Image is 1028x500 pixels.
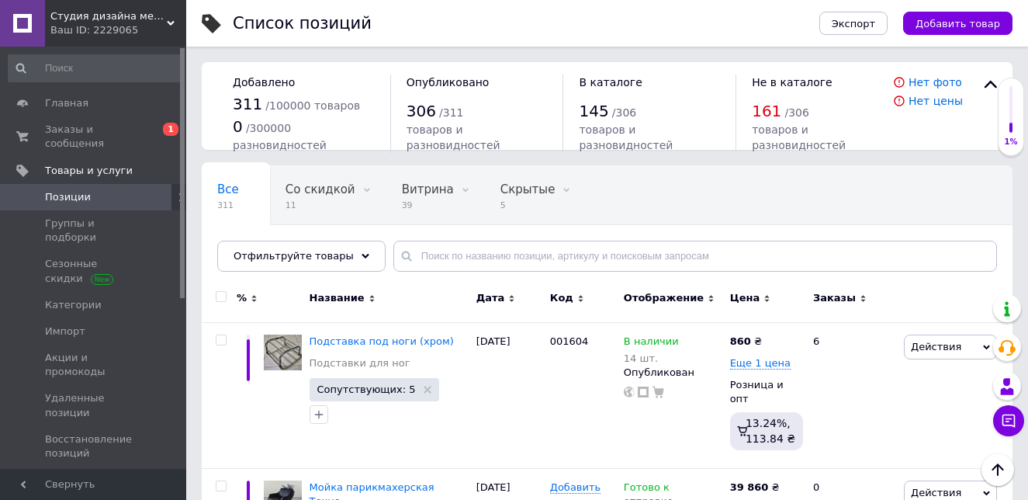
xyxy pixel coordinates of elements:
[476,291,505,305] span: Дата
[45,351,144,379] span: Акции и промокоды
[233,95,262,113] span: 311
[500,182,556,196] span: Скрытые
[624,291,704,305] span: Отображение
[402,182,454,196] span: Витрина
[804,322,900,468] div: 6
[45,298,102,312] span: Категории
[45,123,144,151] span: Заказы и сообщения
[916,18,1000,30] span: Добавить товар
[50,9,167,23] span: Студия дизайна мебели
[730,481,780,495] div: ₴
[981,453,1014,486] button: Наверх
[730,357,791,370] span: Еще 1 цена
[752,123,846,151] span: товаров и разновидностей
[832,18,875,30] span: Экспорт
[45,217,144,245] span: Группы и подборки
[730,378,800,406] div: Розница и опт
[310,356,410,370] a: Подставки для ног
[500,200,556,211] span: 5
[45,391,144,419] span: Удаленные позиции
[612,106,636,119] span: / 306
[784,106,808,119] span: / 306
[993,405,1024,436] button: Чат с покупателем
[265,99,360,112] span: / 100000 товаров
[999,137,1023,148] div: 1%
[624,335,679,352] span: В наличии
[579,76,642,89] span: В каталоге
[45,432,144,460] span: Восстановление позиций
[439,106,463,119] span: / 311
[45,257,144,285] span: Сезонные скидки
[163,123,178,136] span: 1
[310,335,454,347] a: Подставка под ноги (хром)
[407,102,436,120] span: 306
[233,76,295,89] span: Добавлено
[393,241,997,272] input: Поиск по названию позиции, артикулу и поисковым запросам
[317,384,416,394] span: Сопутствующих: 5
[624,366,722,380] div: Опубликован
[730,335,762,349] div: ₴
[752,102,781,120] span: 161
[550,481,601,494] span: Добавить
[746,417,795,445] span: 13.24%, 113.84 ₴
[402,200,454,211] span: 39
[624,352,679,364] div: 14 шт.
[45,164,133,178] span: Товары и услуги
[217,241,323,255] span: Опубликованные
[237,291,247,305] span: %
[217,200,239,211] span: 311
[50,23,186,37] div: Ваш ID: 2229065
[233,117,243,136] span: 0
[819,12,888,35] button: Экспорт
[911,487,961,498] span: Действия
[45,325,85,339] span: Импорт
[730,291,760,305] span: Цена
[264,335,302,371] img: Подставка под ноги (хром)
[233,122,327,152] span: / 300000 разновидностей
[472,322,546,468] div: [DATE]
[813,291,856,305] span: Заказы
[45,190,91,204] span: Позиции
[909,95,963,107] a: Нет цены
[550,291,573,305] span: Код
[217,182,239,196] span: Все
[752,76,832,89] span: Не в каталоге
[730,335,751,347] b: 860
[550,335,589,347] span: 001604
[730,481,769,493] b: 39 860
[45,96,88,110] span: Главная
[579,123,673,151] span: товаров и разновидностей
[8,54,183,82] input: Поиск
[310,291,365,305] span: Название
[234,250,354,262] span: Отфильтруйте товары
[407,76,490,89] span: Опубликовано
[286,182,355,196] span: Со скидкой
[911,341,961,352] span: Действия
[579,102,608,120] span: 145
[909,76,962,89] a: Нет фото
[903,12,1012,35] button: Добавить товар
[233,16,372,32] div: Список позиций
[286,200,355,211] span: 11
[407,123,500,151] span: товаров и разновидностей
